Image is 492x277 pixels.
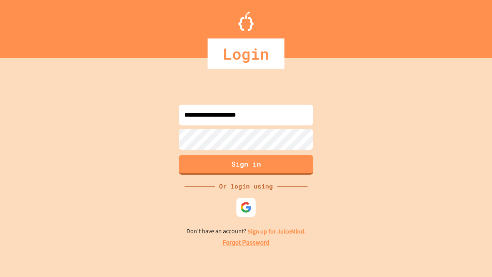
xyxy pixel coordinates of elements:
div: Login [208,38,284,69]
iframe: chat widget [428,213,484,245]
iframe: chat widget [460,246,484,269]
a: Sign up for JuiceMind. [248,227,306,235]
img: google-icon.svg [240,202,252,213]
button: Sign in [179,155,313,175]
div: Or login using [215,182,277,191]
img: Logo.svg [238,12,254,31]
a: Forgot Password [223,238,269,247]
p: Don't have an account? [186,227,306,236]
